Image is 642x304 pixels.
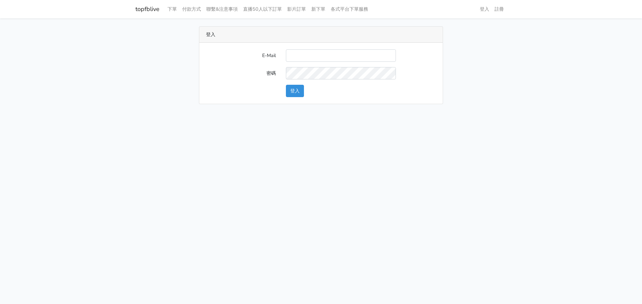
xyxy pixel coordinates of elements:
a: 影片訂單 [285,3,309,16]
a: 新下單 [309,3,328,16]
a: 付款方式 [180,3,204,16]
button: 登入 [286,85,304,97]
a: topfblive [135,3,159,16]
a: 註冊 [492,3,507,16]
label: 密碼 [201,67,281,79]
a: 登入 [477,3,492,16]
a: 各式平台下單服務 [328,3,371,16]
a: 聯繫&注意事項 [204,3,240,16]
a: 下單 [165,3,180,16]
a: 直播50人以下訂單 [240,3,285,16]
label: E-Mail [201,49,281,62]
div: 登入 [199,27,443,43]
